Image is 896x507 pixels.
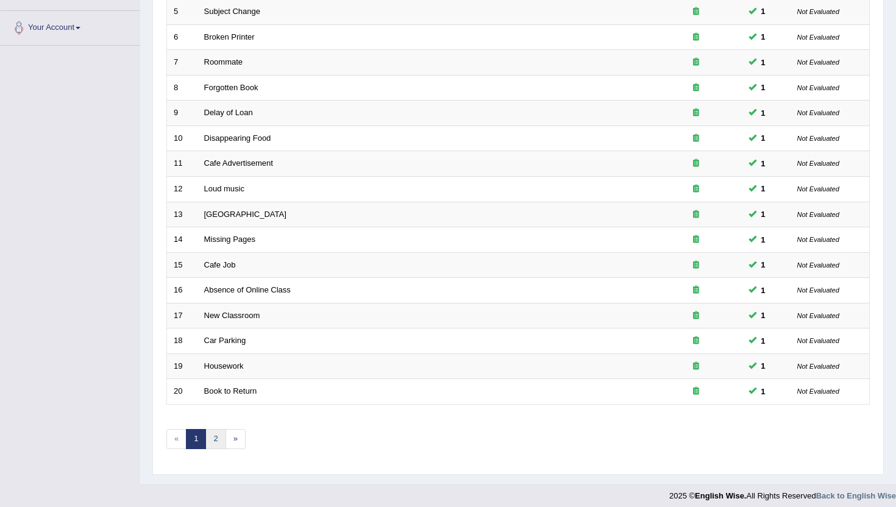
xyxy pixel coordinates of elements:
[797,160,839,167] small: Not Evaluated
[797,84,839,91] small: Not Evaluated
[816,491,896,500] a: Back to English Wise
[167,379,197,405] td: 20
[657,133,735,144] div: Exam occurring question
[756,208,770,221] span: You can still take this question
[167,126,197,151] td: 10
[204,158,273,168] a: Cafe Advertisement
[167,278,197,303] td: 16
[797,109,839,116] small: Not Evaluated
[657,386,735,397] div: Exam occurring question
[166,429,187,449] span: «
[797,135,839,142] small: Not Evaluated
[657,6,735,18] div: Exam occurring question
[797,337,839,344] small: Not Evaluated
[756,5,770,18] span: You can still take this question
[167,176,197,202] td: 12
[167,328,197,354] td: 18
[797,211,839,218] small: Not Evaluated
[167,353,197,379] td: 19
[204,133,271,143] a: Disappearing Food
[669,484,896,502] div: 2025 © All Rights Reserved
[797,363,839,370] small: Not Evaluated
[756,132,770,144] span: You can still take this question
[167,50,197,76] td: 7
[167,227,197,253] td: 14
[797,185,839,193] small: Not Evaluated
[204,235,256,244] a: Missing Pages
[657,158,735,169] div: Exam occurring question
[167,75,197,101] td: 8
[204,32,255,41] a: Broken Printer
[204,285,291,294] a: Absence of Online Class
[167,252,197,278] td: 15
[797,236,839,243] small: Not Evaluated
[204,7,261,16] a: Subject Change
[167,202,197,227] td: 13
[1,11,140,41] a: Your Account
[797,261,839,269] small: Not Evaluated
[797,8,839,15] small: Not Evaluated
[186,429,206,449] a: 1
[797,388,839,395] small: Not Evaluated
[797,58,839,66] small: Not Evaluated
[657,260,735,271] div: Exam occurring question
[657,209,735,221] div: Exam occurring question
[204,108,253,117] a: Delay of Loan
[797,286,839,294] small: Not Evaluated
[204,386,257,395] a: Book to Return
[756,56,770,69] span: You can still take this question
[756,360,770,372] span: You can still take this question
[167,151,197,177] td: 11
[204,57,243,66] a: Roommate
[167,303,197,328] td: 17
[204,311,260,320] a: New Classroom
[756,258,770,271] span: You can still take this question
[756,182,770,195] span: You can still take this question
[756,157,770,170] span: You can still take this question
[797,34,839,41] small: Not Evaluated
[204,336,246,345] a: Car Parking
[657,183,735,195] div: Exam occurring question
[204,210,286,219] a: [GEOGRAPHIC_DATA]
[204,361,244,370] a: Housework
[204,83,258,92] a: Forgotten Book
[657,32,735,43] div: Exam occurring question
[756,30,770,43] span: You can still take this question
[657,285,735,296] div: Exam occurring question
[756,81,770,94] span: You can still take this question
[756,233,770,246] span: You can still take this question
[657,361,735,372] div: Exam occurring question
[657,310,735,322] div: Exam occurring question
[657,107,735,119] div: Exam occurring question
[756,107,770,119] span: You can still take this question
[756,335,770,347] span: You can still take this question
[204,184,244,193] a: Loud music
[657,234,735,246] div: Exam occurring question
[167,101,197,126] td: 9
[226,429,246,449] a: »
[657,82,735,94] div: Exam occurring question
[205,429,226,449] a: 2
[797,312,839,319] small: Not Evaluated
[167,24,197,50] td: 6
[756,385,770,398] span: You can still take this question
[756,309,770,322] span: You can still take this question
[657,57,735,68] div: Exam occurring question
[657,335,735,347] div: Exam occurring question
[204,260,236,269] a: Cafe Job
[695,491,746,500] strong: English Wise.
[756,284,770,297] span: You can still take this question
